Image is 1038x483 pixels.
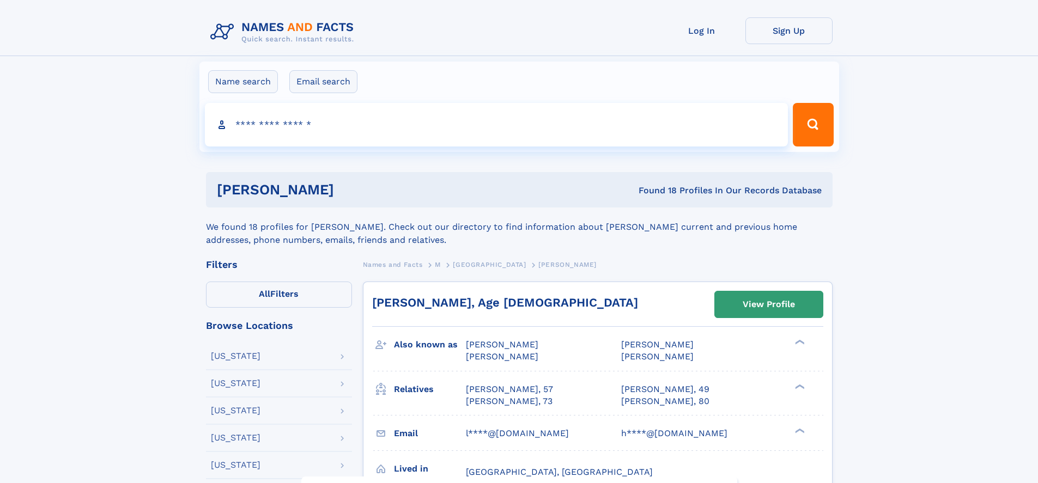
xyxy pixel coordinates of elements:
[466,351,538,362] span: [PERSON_NAME]
[621,351,694,362] span: [PERSON_NAME]
[206,207,833,247] div: We found 18 profiles for [PERSON_NAME]. Check out our directory to find information about [PERSON...
[453,258,526,271] a: [GEOGRAPHIC_DATA]
[621,339,694,350] span: [PERSON_NAME]
[394,460,466,478] h3: Lived in
[792,339,805,346] div: ❯
[715,291,823,317] a: View Profile
[466,383,553,395] a: [PERSON_NAME], 57
[621,383,709,395] a: [PERSON_NAME], 49
[466,467,653,477] span: [GEOGRAPHIC_DATA], [GEOGRAPHIC_DATA]
[211,379,260,388] div: [US_STATE]
[394,335,466,354] h3: Also known as
[486,185,822,197] div: Found 18 Profiles In Our Records Database
[211,352,260,360] div: [US_STATE]
[363,258,423,271] a: Names and Facts
[211,433,260,442] div: [US_STATE]
[372,296,638,309] a: [PERSON_NAME], Age [DEMOGRAPHIC_DATA]
[621,395,709,407] a: [PERSON_NAME], 80
[466,339,538,350] span: [PERSON_NAME]
[792,383,805,390] div: ❯
[208,70,278,93] label: Name search
[217,183,487,197] h1: [PERSON_NAME]
[206,321,352,331] div: Browse Locations
[394,424,466,443] h3: Email
[792,427,805,434] div: ❯
[211,406,260,415] div: [US_STATE]
[658,17,745,44] a: Log In
[259,289,270,299] span: All
[793,103,833,146] button: Search Button
[394,380,466,399] h3: Relatives
[435,258,441,271] a: M
[453,261,526,268] span: [GEOGRAPHIC_DATA]
[211,461,260,469] div: [US_STATE]
[289,70,357,93] label: Email search
[205,103,788,146] input: search input
[206,17,363,47] img: Logo Names and Facts
[466,395,553,407] a: [PERSON_NAME], 73
[745,17,833,44] a: Sign Up
[206,282,352,308] label: Filters
[435,261,441,268] span: M
[538,261,597,268] span: [PERSON_NAME]
[743,292,795,317] div: View Profile
[206,260,352,270] div: Filters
